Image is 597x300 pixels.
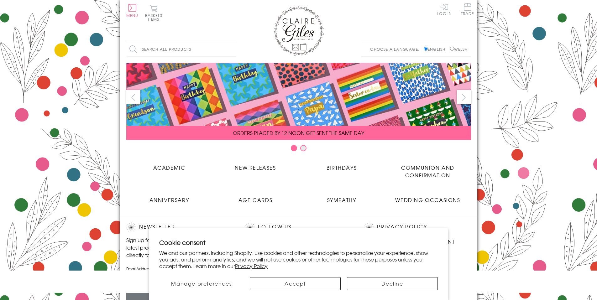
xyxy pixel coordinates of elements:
span: Anniversary [149,196,189,204]
button: prev [126,90,140,104]
span: 0 items [148,13,162,22]
p: We and our partners, including Shopify, use cookies and other technologies to personalize your ex... [159,250,438,269]
h2: Cookie consent [159,238,438,247]
a: Trade [461,3,474,17]
h2: Newsletter [126,223,233,232]
span: Wedding Occasions [395,196,460,204]
label: Email Address [126,266,233,272]
span: Communion and Confirmation [401,164,454,179]
a: Age Cards [212,191,299,204]
span: Academic [153,164,186,171]
span: Sympathy [327,196,356,204]
button: Carousel Page 1 (Current Slide) [291,145,297,151]
input: Search [230,42,236,56]
span: Manage preferences [171,280,232,287]
a: Communion and Confirmation [385,159,471,179]
a: Privacy Policy [235,262,268,270]
label: English [424,46,448,52]
a: Anniversary [126,191,212,204]
a: New Releases [212,159,299,171]
input: English [424,47,428,51]
button: next [457,90,471,104]
label: Welsh [450,46,468,52]
button: Manage preferences [159,277,244,290]
button: Accept [250,277,341,290]
a: Log In [437,3,452,15]
div: Carousel Pagination [126,145,471,154]
input: Search all products [126,42,236,56]
a: Wedding Occasions [385,191,471,204]
span: Birthdays [327,164,357,171]
input: Welsh [450,47,454,51]
button: Basket0 items [145,5,162,21]
span: Trade [461,3,474,15]
span: Age Cards [238,196,272,204]
span: New Releases [235,164,276,171]
span: Menu [126,13,139,18]
a: Birthdays [299,159,385,171]
button: Menu [126,4,139,17]
a: Privacy Policy [377,223,427,231]
a: Sympathy [299,191,385,204]
h2: Follow Us [245,223,352,232]
img: Claire Giles Greetings Cards [274,6,324,56]
a: Academic [126,159,212,171]
span: ORDERS PLACED BY 12 NOON GET SENT THE SAME DAY [233,129,364,137]
p: Choose a language: [370,46,422,52]
button: Carousel Page 2 [300,145,306,151]
button: Decline [347,277,438,290]
p: Sign up for our newsletter to receive the latest product launches, news and offers directly to yo... [126,236,233,259]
